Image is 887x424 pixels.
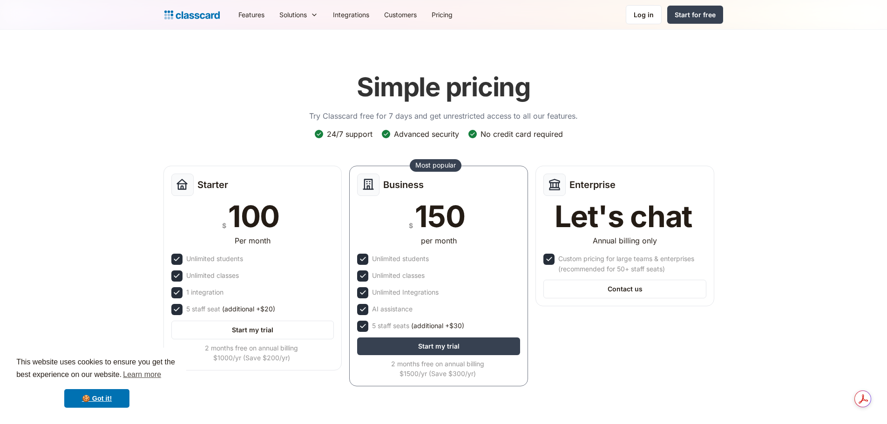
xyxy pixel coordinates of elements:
a: Integrations [325,4,377,25]
div: 5 staff seats [372,321,464,331]
div: Annual billing only [593,235,657,246]
div: Solutions [272,4,325,25]
div: AI assistance [372,304,413,314]
h2: Business [383,179,424,190]
div: Solutions [279,10,307,20]
div: Most popular [415,161,456,170]
h1: Simple pricing [357,72,530,103]
div: Unlimited classes [186,270,239,281]
a: Logo [164,8,220,21]
h2: Starter [197,179,228,190]
a: dismiss cookie message [64,389,129,408]
div: Advanced security [394,129,459,139]
div: 100 [228,202,279,231]
div: 2 months free on annual billing $1500/yr (Save $300/yr) [357,359,518,378]
a: Features [231,4,272,25]
div: 1 integration [186,287,223,297]
div: Unlimited students [372,254,429,264]
div: Unlimited Integrations [372,287,439,297]
span: This website uses cookies to ensure you get the best experience on our website. [16,357,177,382]
span: (additional +$30) [411,321,464,331]
div: per month [421,235,457,246]
div: $ [409,220,413,231]
div: Let's chat [555,202,692,231]
div: 5 staff seat [186,304,275,314]
div: Start for free [675,10,716,20]
div: No credit card required [481,129,563,139]
div: 150 [415,202,465,231]
a: Start my trial [357,337,520,355]
div: Custom pricing for large teams & enterprises (recommended for 50+ staff seats) [558,254,704,274]
div: 2 months free on annual billing $1000/yr (Save $200/yr) [171,343,332,363]
div: Log in [634,10,654,20]
a: Pricing [424,4,460,25]
div: Unlimited students [186,254,243,264]
div: Per month [235,235,271,246]
a: learn more about cookies [122,368,163,382]
div: $ [222,220,226,231]
a: Start for free [667,6,723,24]
a: Customers [377,4,424,25]
span: (additional +$20) [222,304,275,314]
div: Unlimited classes [372,270,425,281]
a: Start my trial [171,321,334,339]
a: Log in [626,5,662,24]
h2: Enterprise [569,179,616,190]
a: Contact us [543,280,706,298]
div: cookieconsent [7,348,186,417]
div: 24/7 support [327,129,372,139]
p: Try Classcard free for 7 days and get unrestricted access to all our features. [309,110,578,121]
